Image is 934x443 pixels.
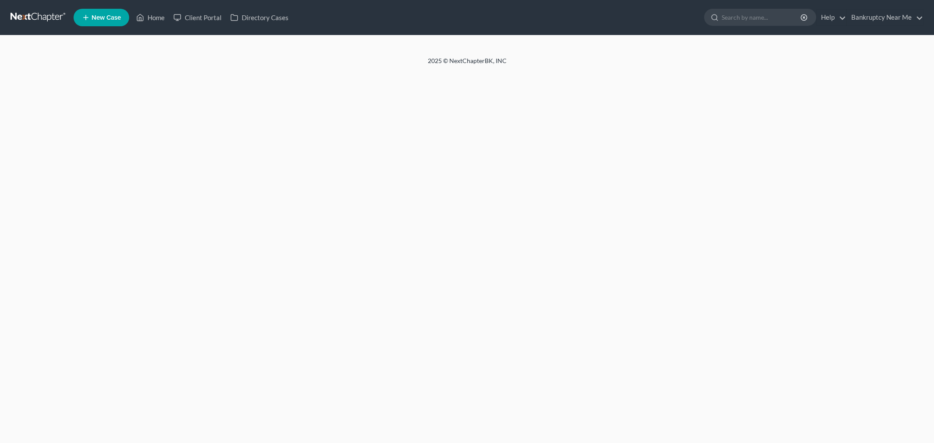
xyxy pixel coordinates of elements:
[132,10,169,25] a: Home
[92,14,121,21] span: New Case
[169,10,226,25] a: Client Portal
[226,10,293,25] a: Directory Cases
[847,10,923,25] a: Bankruptcy Near Me
[722,9,802,25] input: Search by name...
[218,56,717,72] div: 2025 © NextChapterBK, INC
[817,10,846,25] a: Help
